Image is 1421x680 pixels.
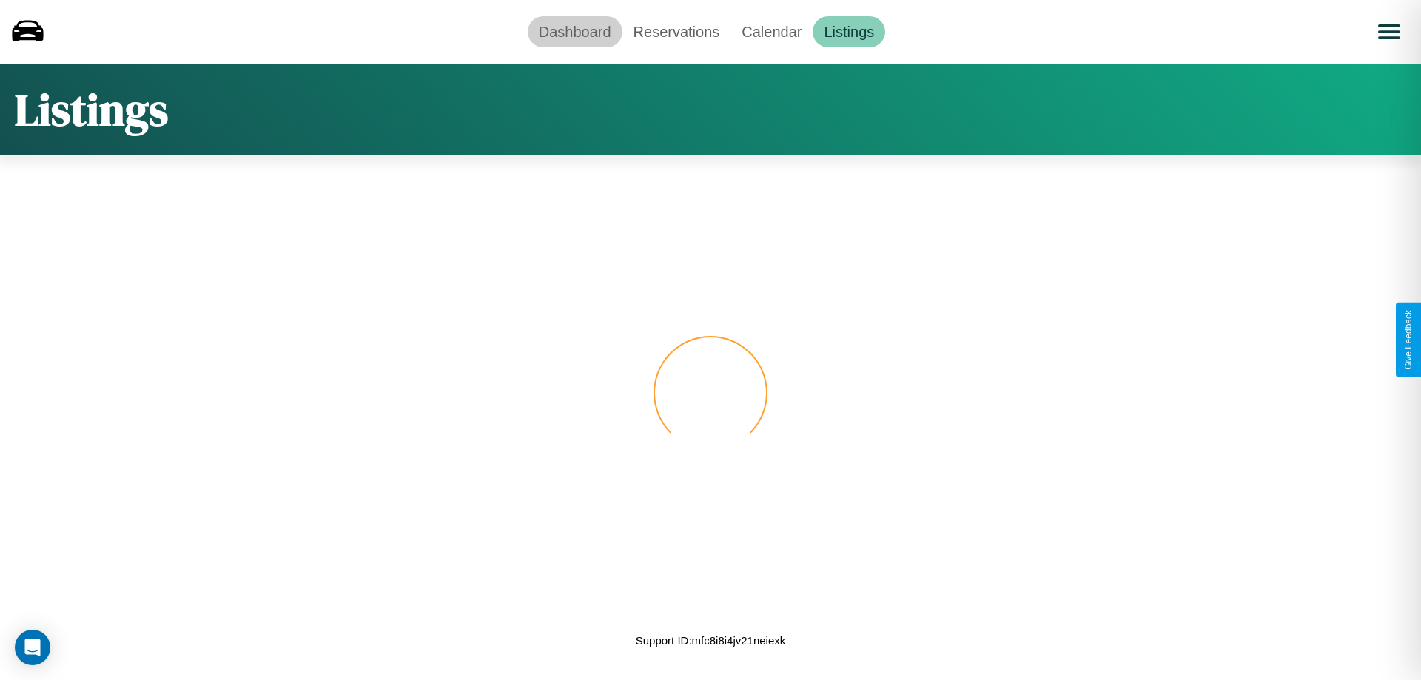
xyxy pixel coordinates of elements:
[636,630,786,650] p: Support ID: mfc8i8i4jv21neiexk
[15,79,168,140] h1: Listings
[813,16,885,47] a: Listings
[730,16,813,47] a: Calendar
[622,16,731,47] a: Reservations
[15,630,50,665] div: Open Intercom Messenger
[528,16,622,47] a: Dashboard
[1368,11,1410,53] button: Open menu
[1403,310,1414,370] div: Give Feedback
